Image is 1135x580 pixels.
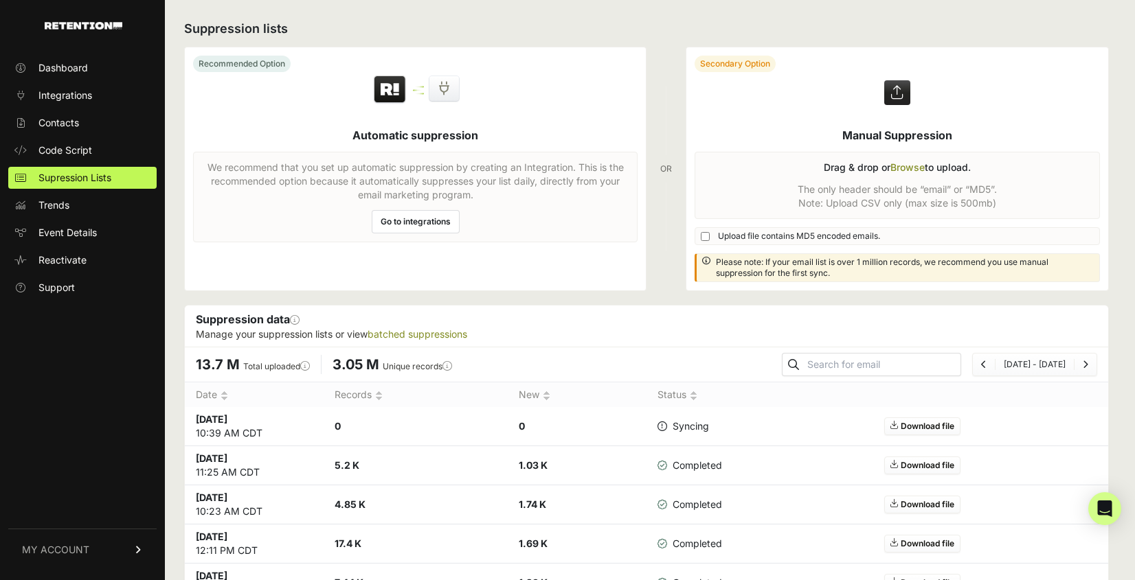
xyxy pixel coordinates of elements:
a: Download file [884,496,960,513]
td: 10:39 AM CDT [185,407,324,446]
span: Trends [38,198,69,212]
td: 12:11 PM CDT [185,524,324,564]
img: Retention [372,75,407,105]
span: Contacts [38,116,79,130]
strong: [DATE] [196,531,227,542]
a: Trends [8,194,157,216]
a: Reactivate [8,249,157,271]
label: Total uploaded [243,361,310,371]
th: Date [185,382,324,408]
img: integration [413,89,424,91]
th: Records [324,382,508,408]
img: integration [413,93,424,95]
div: OR [660,47,672,291]
span: Support [38,281,75,294]
span: 13.7 M [196,356,240,373]
strong: [DATE] [196,413,227,425]
a: Download file [884,456,960,474]
span: 3.05 M [333,356,379,373]
img: Retention.com [45,22,122,30]
a: MY ACCOUNT [8,529,157,570]
a: batched suppressions [368,328,467,340]
strong: 0 [519,420,525,432]
span: Event Details [38,226,97,240]
span: MY ACCOUNT [22,543,89,557]
th: New [508,382,647,408]
a: Next [1083,359,1088,369]
strong: 17.4 K [335,537,361,549]
li: [DATE] - [DATE] [995,359,1074,370]
span: Completed [658,537,722,550]
a: Contacts [8,112,157,134]
strong: [DATE] [196,491,227,503]
strong: 4.85 K [335,498,366,510]
strong: 1.69 K [519,537,548,549]
td: 10:23 AM CDT [185,485,324,524]
span: Completed [658,459,722,472]
h5: Automatic suppression [352,127,478,143]
img: no_sort-eaf950dc5ab64cae54d48a5578032e96f70b2ecb7d747501f34c8f2db400fb66.gif [543,391,550,401]
a: Dashboard [8,57,157,79]
span: Dashboard [38,61,88,75]
img: integration [413,86,424,88]
p: Manage your suppression lists or view [196,327,1097,341]
a: Download file [884,535,960,553]
a: Integrations [8,84,157,106]
a: Go to integrations [372,210,460,233]
th: Status [647,382,739,408]
img: no_sort-eaf950dc5ab64cae54d48a5578032e96f70b2ecb7d747501f34c8f2db400fb66.gif [690,391,697,401]
span: Reactivate [38,253,87,267]
strong: 0 [335,420,341,432]
a: Event Details [8,222,157,244]
span: Syncing [658,419,709,433]
h2: Suppression lists [184,19,1109,38]
a: Supression Lists [8,167,157,189]
strong: 1.03 K [519,459,548,471]
p: We recommend that you set up automatic suppression by creating an Integration. This is the recomm... [202,161,629,202]
strong: [DATE] [196,452,227,464]
a: Previous [981,359,987,369]
span: Completed [658,498,722,511]
input: Upload file contains MD5 encoded emails. [701,232,710,241]
a: Code Script [8,139,157,161]
a: Support [8,277,157,299]
img: no_sort-eaf950dc5ab64cae54d48a5578032e96f70b2ecb7d747501f34c8f2db400fb66.gif [221,391,228,401]
img: no_sort-eaf950dc5ab64cae54d48a5578032e96f70b2ecb7d747501f34c8f2db400fb66.gif [375,391,383,401]
strong: 5.2 K [335,459,359,471]
span: Code Script [38,143,92,157]
nav: Page navigation [972,353,1097,376]
span: Integrations [38,89,92,102]
strong: 1.74 K [519,498,546,510]
label: Unique records [383,361,452,371]
div: Recommended Option [193,56,291,72]
a: Download file [884,417,960,435]
div: Suppression data [185,305,1108,347]
td: 11:25 AM CDT [185,446,324,485]
span: Upload file contains MD5 encoded emails. [718,231,880,242]
span: Supression Lists [38,171,111,185]
div: Open Intercom Messenger [1088,492,1121,525]
input: Search for email [805,355,960,374]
